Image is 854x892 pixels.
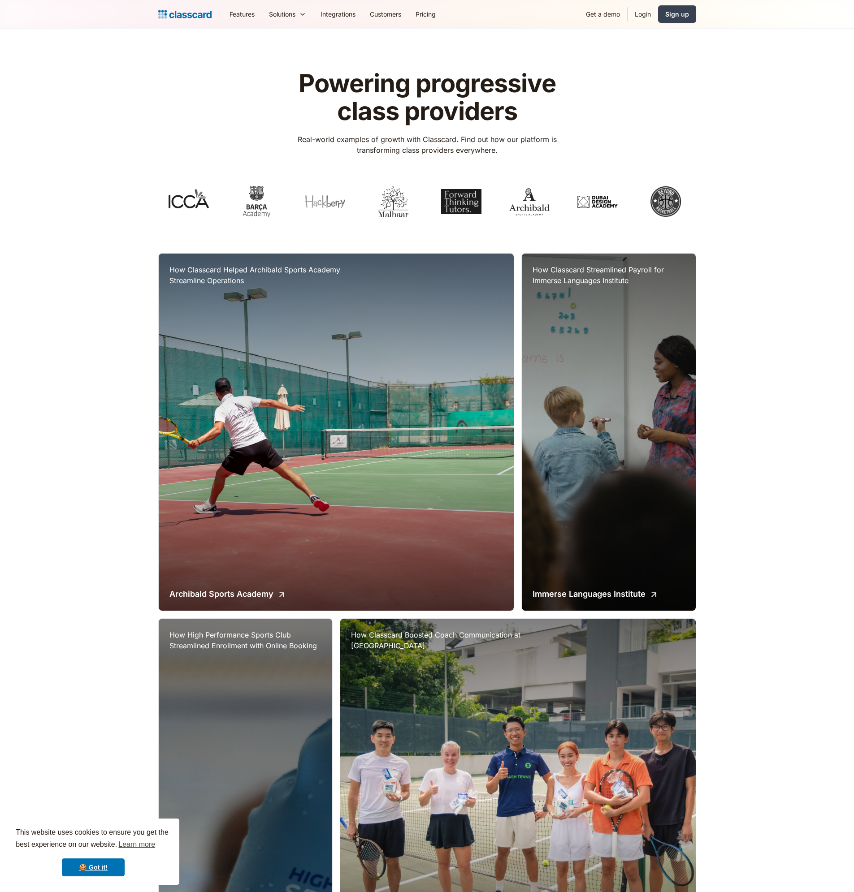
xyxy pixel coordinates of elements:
h1: Powering progressive class providers [285,70,569,125]
h3: How Classcard Streamlined Payroll for Immerse Languages Institute [533,264,685,286]
a: Features [222,4,262,24]
a: Customers [363,4,408,24]
a: Pricing [408,4,443,24]
a: dismiss cookie message [62,858,125,876]
div: Sign up [665,9,689,19]
a: learn more about cookies [117,838,156,851]
h3: How Classcard Helped Archibald Sports Academy Streamline Operations [169,264,349,286]
a: Login [628,4,658,24]
span: This website uses cookies to ensure you get the best experience on our website. [16,827,171,851]
div: Solutions [262,4,313,24]
a: How Classcard Helped Archibald Sports Academy Streamline OperationsArchibald Sports Academy [159,254,514,610]
a: Sign up [658,5,696,23]
p: Real-world examples of growth with Classcard. Find out how our platform is transforming class pro... [285,134,569,155]
div: Solutions [269,9,295,19]
a: How Classcard Streamlined Payroll for Immerse Languages InstituteImmerse Languages Institute [522,254,695,610]
h2: Archibald Sports Academy [169,588,273,600]
a: Integrations [313,4,363,24]
h3: How High Performance Sports Club Streamlined Enrollment with Online Booking [169,629,321,651]
div: cookieconsent [7,819,179,885]
h3: How Classcard Boosted Coach Communication at [GEOGRAPHIC_DATA] [351,629,530,651]
a: home [158,8,212,21]
h2: Immerse Languages Institute [533,588,646,600]
a: Get a demo [579,4,627,24]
